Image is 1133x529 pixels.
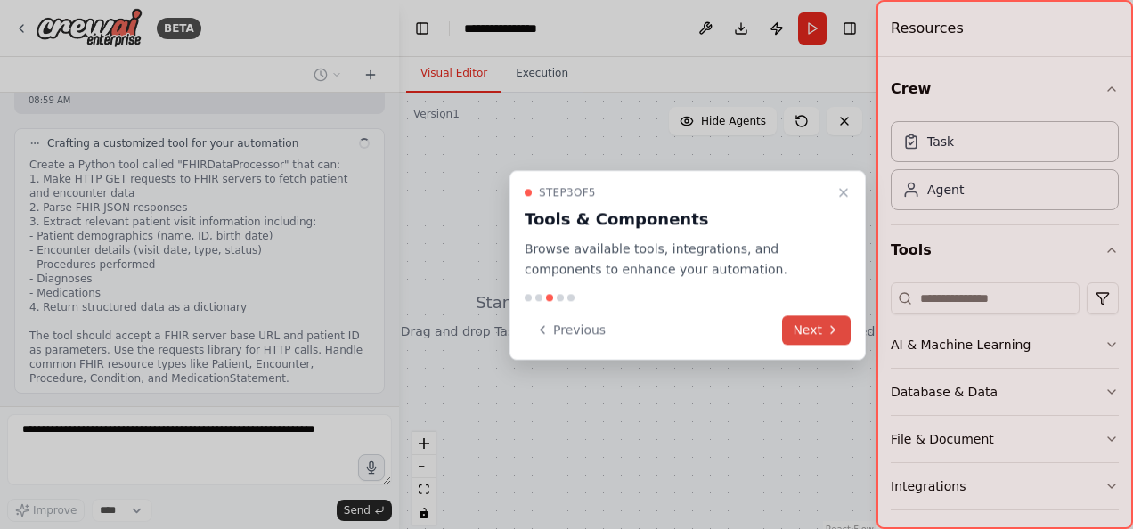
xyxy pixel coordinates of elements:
[782,315,851,345] button: Next
[525,207,829,232] h3: Tools & Components
[539,185,596,199] span: Step 3 of 5
[410,16,435,41] button: Hide left sidebar
[525,239,829,280] p: Browse available tools, integrations, and components to enhance your automation.
[833,182,854,203] button: Close walkthrough
[525,315,616,345] button: Previous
